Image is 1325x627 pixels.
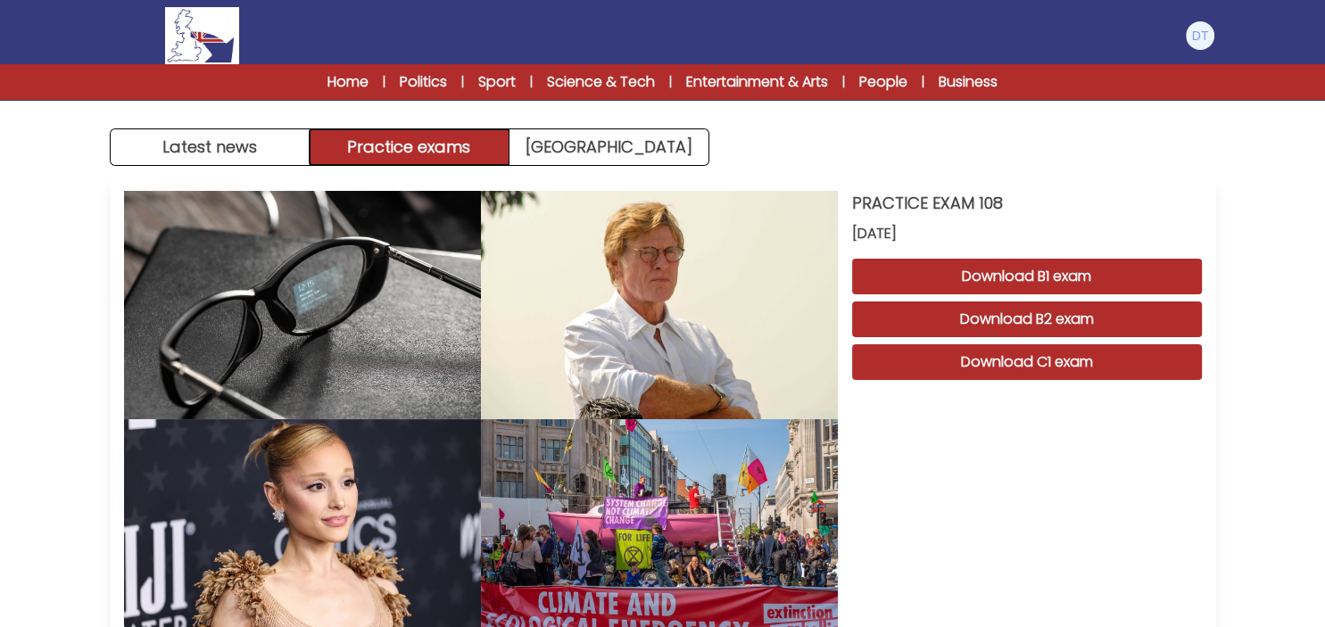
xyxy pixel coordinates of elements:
span: | [669,73,672,91]
h3: PRACTICE EXAM 108 [852,191,1202,216]
button: Download C1 exam [852,344,1202,380]
img: Logo [165,7,238,64]
a: People [859,71,907,93]
button: Practice exams [310,129,509,165]
span: | [530,73,533,91]
span: | [922,73,924,91]
a: Science & Tech [547,71,655,93]
a: Sport [478,71,516,93]
button: Latest news [111,129,311,165]
img: PRACTICE EXAM 108 [124,191,481,419]
span: | [842,73,845,91]
a: Home [327,71,369,93]
span: | [461,73,464,91]
a: Entertainment & Arts [686,71,828,93]
span: | [383,73,385,91]
img: PRACTICE EXAM 108 [481,191,838,419]
img: Diana Tocutiu [1186,21,1214,50]
a: Politics [400,71,447,93]
button: Download B2 exam [852,301,1202,337]
a: [GEOGRAPHIC_DATA] [509,129,708,165]
span: [DATE] [852,223,1202,244]
a: Business [939,71,998,93]
a: Logo [110,7,295,64]
button: Download B1 exam [852,259,1202,294]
